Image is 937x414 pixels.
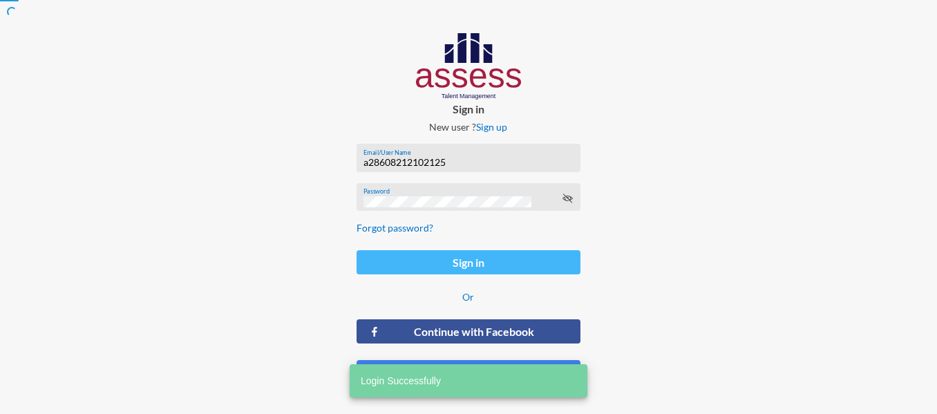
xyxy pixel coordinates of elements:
[346,121,591,133] p: New user ?
[357,291,580,303] p: Or
[416,33,522,100] img: AssessLogoo.svg
[361,374,441,388] span: Login Successfully
[357,250,580,274] button: Sign in
[357,222,433,234] a: Forgot password?
[357,319,580,344] button: Continue with Facebook
[363,157,573,168] input: Email/User Name
[476,121,507,133] a: Sign up
[346,102,591,115] p: Sign in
